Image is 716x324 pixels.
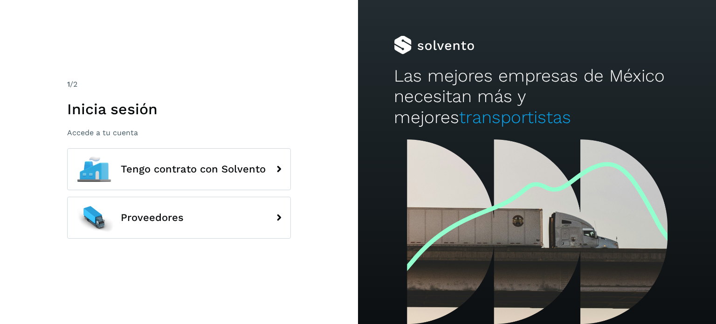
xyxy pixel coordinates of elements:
[67,148,291,190] button: Tengo contrato con Solvento
[67,79,291,90] div: /2
[459,107,571,127] span: transportistas
[121,164,266,175] span: Tengo contrato con Solvento
[394,66,680,128] h2: Las mejores empresas de México necesitan más y mejores
[67,100,291,118] h1: Inicia sesión
[67,80,70,89] span: 1
[121,212,184,223] span: Proveedores
[67,128,291,137] p: Accede a tu cuenta
[67,197,291,239] button: Proveedores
